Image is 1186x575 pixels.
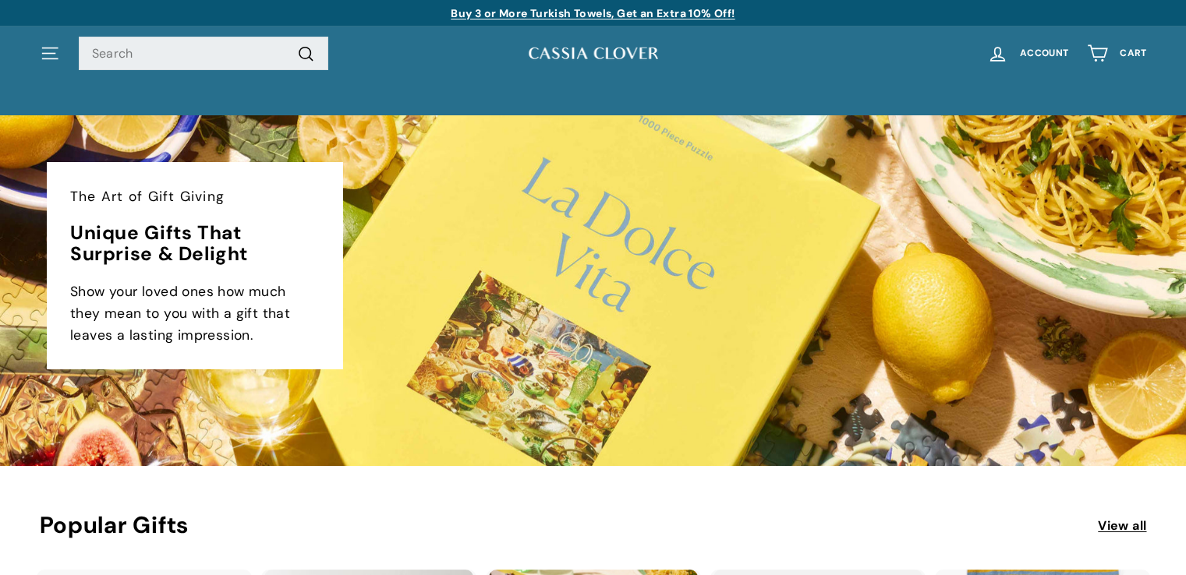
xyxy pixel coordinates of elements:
span: Account [1020,48,1068,58]
h2: Popular Gifts [40,513,1099,538]
p: The Art of Gift Giving [70,185,320,207]
a: Buy 3 or More Turkish Towels, Get an Extra 10% Off! [451,6,735,20]
a: View all [1098,516,1146,536]
input: Search [79,37,328,71]
p: Unique Gifts That Surprise & Delight [70,223,320,265]
a: Account [978,30,1078,76]
a: Cart [1078,30,1156,76]
span: Cart [1120,48,1146,58]
p: Show your loved ones how much they mean to you with a gift that leaves a lasting impression. [70,280,320,346]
